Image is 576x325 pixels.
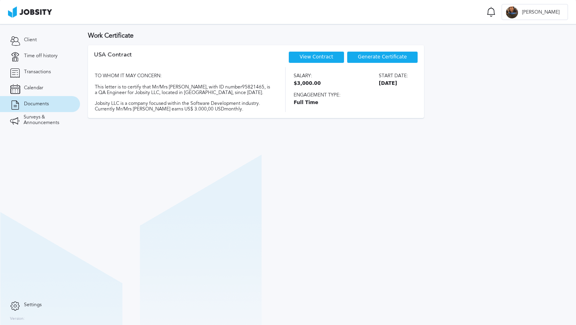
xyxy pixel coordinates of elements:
span: [DATE] [379,81,408,86]
span: [PERSON_NAME] [518,10,564,15]
span: Settings [24,302,42,308]
span: Engagement type: [294,92,408,98]
span: Documents [24,101,49,107]
label: Version: [10,317,25,321]
span: Full Time [294,100,408,106]
span: $3,000.00 [294,81,321,86]
span: Start date: [379,73,408,79]
h3: Work Certificate [88,32,568,39]
div: N [506,6,518,18]
span: Calendar [24,85,43,91]
a: View Contract [300,54,333,60]
span: Time off history [24,53,58,59]
button: N[PERSON_NAME] [502,4,568,20]
span: Generate Certificate [358,54,407,60]
img: ab4bad089aa723f57921c736e9817d99.png [8,6,52,18]
span: Transactions [24,69,51,75]
div: TO WHOM IT MAY CONCERN: This letter is to certify that Mr/Mrs [PERSON_NAME], with ID number 95821... [94,67,271,112]
span: Surveys & Announcements [24,114,70,126]
span: Client [24,37,37,43]
div: USA Contract [94,51,132,67]
span: Salary: [294,73,321,79]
